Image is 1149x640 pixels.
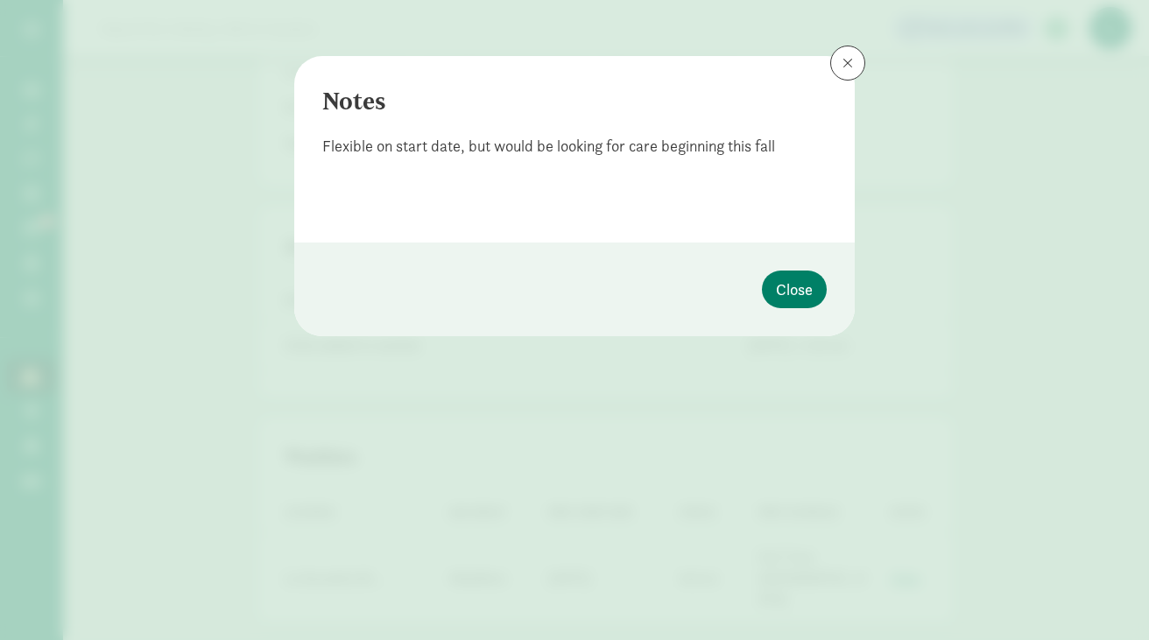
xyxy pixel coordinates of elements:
[322,84,827,120] div: Notes
[1061,556,1149,640] iframe: Chat Widget
[762,271,827,308] button: Close
[776,278,813,301] span: Close
[322,134,827,158] div: Flexible on start date, but would be looking for care beginning this fall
